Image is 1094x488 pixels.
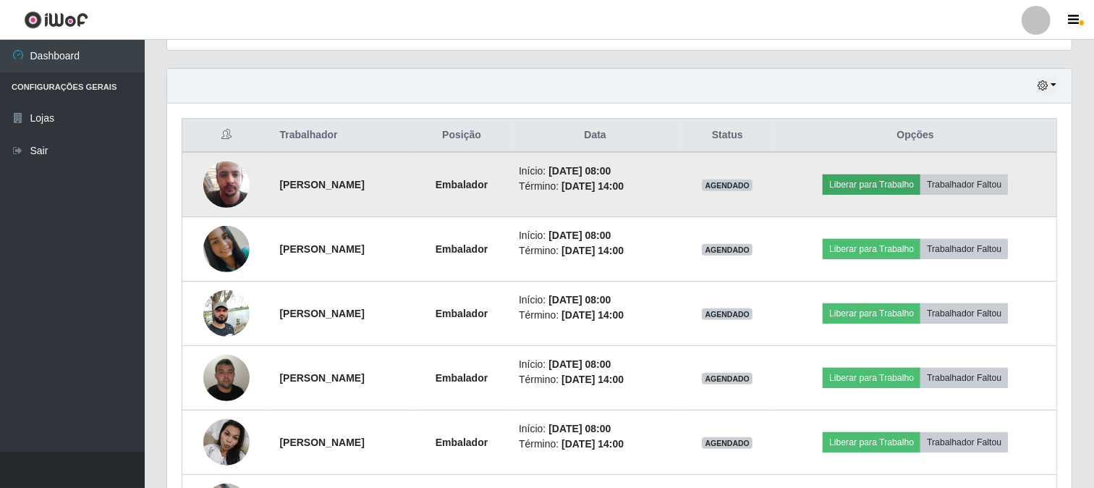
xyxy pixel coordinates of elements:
[920,368,1008,388] button: Trabalhador Faltou
[561,180,624,192] time: [DATE] 14:00
[436,437,488,448] strong: Embalador
[519,372,671,387] li: Término:
[510,119,680,153] th: Data
[279,437,364,448] strong: [PERSON_NAME]
[702,244,752,256] span: AGENDADO
[561,374,624,385] time: [DATE] 14:00
[519,243,671,258] li: Término:
[203,143,250,226] img: 1745843945427.jpeg
[548,230,611,241] time: [DATE] 08:00
[823,303,920,324] button: Liberar para Trabalho
[519,357,671,372] li: Início:
[920,303,1008,324] button: Trabalhador Faltou
[436,243,488,255] strong: Embalador
[24,11,88,29] img: CoreUI Logo
[203,226,250,272] img: 1693608079370.jpeg
[774,119,1056,153] th: Opções
[519,164,671,179] li: Início:
[561,438,624,450] time: [DATE] 14:00
[271,119,413,153] th: Trabalhador
[413,119,510,153] th: Posição
[279,243,364,255] strong: [PERSON_NAME]
[436,179,488,190] strong: Embalador
[279,372,364,384] strong: [PERSON_NAME]
[823,432,920,453] button: Liberar para Trabalho
[519,421,671,437] li: Início:
[279,179,364,190] strong: [PERSON_NAME]
[920,239,1008,259] button: Trabalhador Faltou
[680,119,774,153] th: Status
[920,432,1008,453] button: Trabalhador Faltou
[548,294,611,306] time: [DATE] 08:00
[203,411,250,473] img: 1730308333367.jpeg
[519,308,671,323] li: Término:
[519,293,671,308] li: Início:
[519,179,671,194] li: Término:
[561,309,624,321] time: [DATE] 14:00
[823,239,920,259] button: Liberar para Trabalho
[702,180,752,191] span: AGENDADO
[203,347,250,408] img: 1714957062897.jpeg
[548,423,611,434] time: [DATE] 08:00
[561,245,624,256] time: [DATE] 14:00
[436,372,488,384] strong: Embalador
[702,308,752,320] span: AGENDADO
[920,174,1008,195] button: Trabalhador Faltou
[519,437,671,452] li: Término:
[548,165,611,177] time: [DATE] 08:00
[519,228,671,243] li: Início:
[203,282,250,344] img: 1702417487415.jpeg
[702,437,752,449] span: AGENDADO
[823,368,920,388] button: Liberar para Trabalho
[823,174,920,195] button: Liberar para Trabalho
[279,308,364,319] strong: [PERSON_NAME]
[436,308,488,319] strong: Embalador
[702,373,752,384] span: AGENDADO
[548,358,611,370] time: [DATE] 08:00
